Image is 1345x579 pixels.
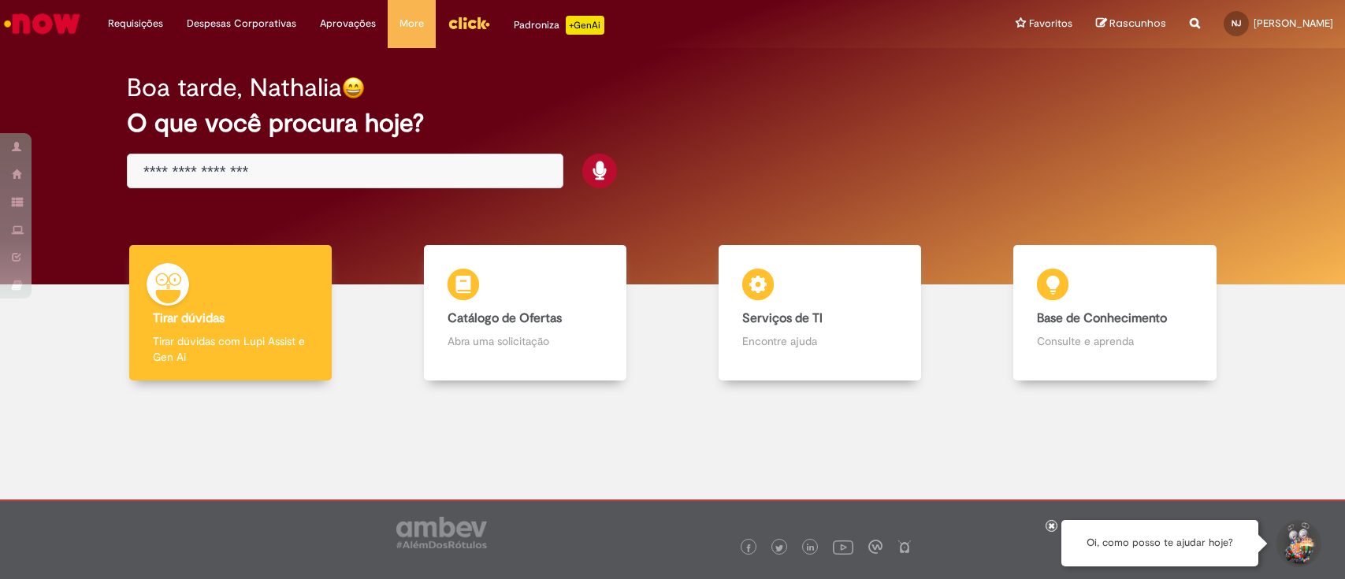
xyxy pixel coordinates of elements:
p: Encontre ajuda [742,333,897,349]
button: Iniciar Conversa de Suporte [1274,520,1321,567]
a: Catálogo de Ofertas Abra uma solicitação [377,245,672,381]
p: +GenAi [566,16,604,35]
img: logo_footer_facebook.png [745,544,752,552]
p: Tirar dúvidas com Lupi Assist e Gen Ai [153,333,308,365]
span: Despesas Corporativas [187,16,296,32]
p: Abra uma solicitação [448,333,603,349]
img: logo_footer_twitter.png [775,544,783,552]
h2: Boa tarde, Nathalia [127,74,342,102]
span: [PERSON_NAME] [1254,17,1333,30]
img: logo_footer_ambev_rotulo_gray.png [396,517,487,548]
b: Base de Conhecimento [1037,310,1167,326]
a: Serviços de TI Encontre ajuda [673,245,968,381]
div: Oi, como posso te ajudar hoje? [1061,520,1258,566]
img: logo_footer_workplace.png [868,540,882,554]
img: logo_footer_linkedin.png [807,544,815,553]
span: Rascunhos [1109,16,1166,31]
div: Padroniza [514,16,604,35]
img: happy-face.png [342,76,365,99]
span: Aprovações [320,16,376,32]
img: ServiceNow [2,8,83,39]
b: Serviços de TI [742,310,823,326]
a: Rascunhos [1096,17,1166,32]
b: Tirar dúvidas [153,310,225,326]
span: NJ [1232,18,1241,28]
h2: O que você procura hoje? [127,109,1218,137]
span: Requisições [108,16,163,32]
p: Consulte e aprenda [1037,333,1192,349]
b: Catálogo de Ofertas [448,310,562,326]
img: click_logo_yellow_360x200.png [448,11,490,35]
a: Tirar dúvidas Tirar dúvidas com Lupi Assist e Gen Ai [83,245,377,381]
img: logo_footer_youtube.png [833,536,853,557]
img: logo_footer_naosei.png [897,540,912,554]
span: More [399,16,424,32]
a: Base de Conhecimento Consulte e aprenda [968,245,1262,381]
span: Favoritos [1029,16,1072,32]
